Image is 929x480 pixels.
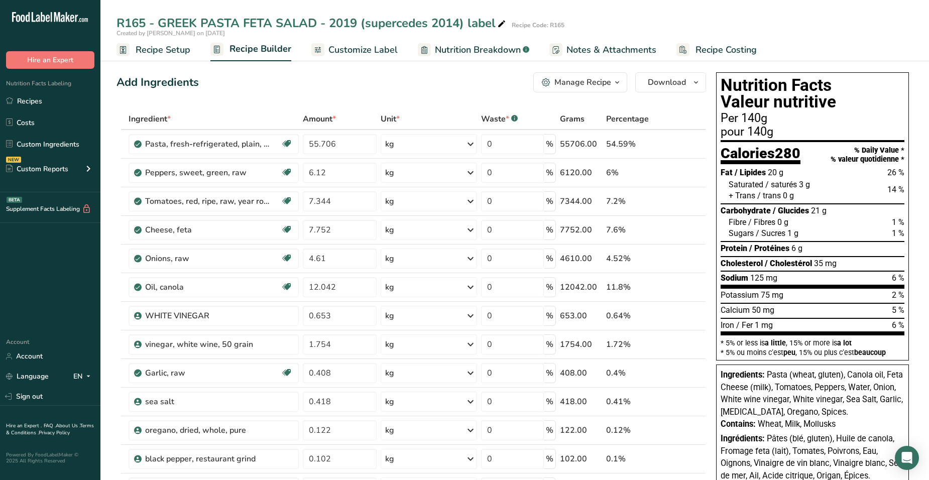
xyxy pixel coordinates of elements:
span: / Fibres [748,217,775,227]
div: kg [385,281,394,293]
div: sea salt [145,396,271,408]
div: Cheese, feta [145,224,271,236]
div: Calories [721,146,800,165]
div: Add Ingredients [117,74,199,91]
span: 0 g [783,191,794,200]
a: Hire an Expert . [6,422,42,429]
div: 7344.00 [560,195,602,207]
span: 26 % [887,168,904,177]
div: kg [385,224,394,236]
span: Sodium [721,273,748,283]
div: 7.6% [606,224,658,236]
span: Contains: [721,419,756,429]
span: Download [648,76,686,88]
div: Custom Reports [6,164,68,174]
span: 125 mg [750,273,777,283]
span: / Fer [736,320,753,330]
span: 50 mg [752,305,774,315]
span: 6 % [892,273,904,283]
div: oregano, dried, whole, pure [145,424,271,436]
button: Hire an Expert [6,51,94,69]
span: a little [765,339,786,347]
div: Garlic, raw [145,367,271,379]
div: 12042.00 [560,281,602,293]
span: a lot [837,339,852,347]
span: 1 g [787,228,798,238]
div: WHITE VINEGAR [145,310,271,322]
div: kg [385,195,394,207]
h1: Nutrition Facts Valeur nutritive [721,77,904,110]
a: Notes & Attachments [549,39,656,61]
div: kg [385,167,394,179]
div: kg [385,253,394,265]
div: 54.59% [606,138,658,150]
span: Amount [303,113,336,125]
div: 6% [606,167,658,179]
div: 1.72% [606,338,658,350]
div: black pepper, restaurant grind [145,453,271,465]
span: Sugars [729,228,754,238]
span: / Glucides [773,206,809,215]
span: 0 g [777,217,788,227]
div: 0.64% [606,310,658,322]
div: Per 140g [721,112,904,125]
div: kg [385,338,394,350]
span: peu [783,348,795,356]
div: kg [385,453,394,465]
div: kg [385,396,394,408]
div: 1754.00 [560,338,602,350]
a: Language [6,368,49,385]
span: 6 % [892,320,904,330]
div: kg [385,310,394,322]
div: Oil, canola [145,281,271,293]
span: / Protéines [749,244,789,253]
span: Grams [560,113,585,125]
span: / trans [757,191,781,200]
span: / saturés [765,180,797,189]
div: 0.12% [606,424,658,436]
div: 7.2% [606,195,658,207]
div: kg [385,367,394,379]
section: * 5% or less is , 15% or more is [721,335,904,356]
span: Nutrition Breakdown [435,43,521,57]
div: vinegar, white wine, 50 grain [145,338,271,350]
span: Protein [721,244,747,253]
span: Recipe Builder [229,42,291,56]
span: Recipe Setup [136,43,190,57]
div: BETA [7,197,22,203]
div: 408.00 [560,367,602,379]
a: FAQ . [44,422,56,429]
div: 4610.00 [560,253,602,265]
div: kg [385,138,394,150]
span: + Trans [729,191,755,200]
span: Wheat, Milk, Mollusks [758,419,836,429]
div: 418.00 [560,396,602,408]
span: / Sucres [756,228,785,238]
div: 0.4% [606,367,658,379]
div: Waste [481,113,518,125]
div: % Daily Value * % valeur quotidienne * [831,146,904,164]
span: beaucoup [854,348,886,356]
div: NEW [6,157,21,163]
span: Carbohydrate [721,206,771,215]
div: 0.1% [606,453,658,465]
span: 3 g [799,180,810,189]
a: About Us . [56,422,80,429]
a: Recipe Builder [210,38,291,62]
div: pour 140g [721,126,904,138]
a: Recipe Costing [676,39,757,61]
span: Unit [381,113,400,125]
span: 14 % [887,185,904,194]
span: Percentage [606,113,649,125]
div: Recipe Code: R165 [512,21,564,30]
span: 5 % [892,305,904,315]
span: Ingredient [129,113,171,125]
span: 1 mg [755,320,773,330]
span: Ingredients: [721,370,765,380]
div: Onions, raw [145,253,271,265]
div: Manage Recipe [554,76,611,88]
span: 1 % [892,228,904,238]
div: Peppers, sweet, green, raw [145,167,271,179]
div: kg [385,424,394,436]
span: 6 g [791,244,802,253]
